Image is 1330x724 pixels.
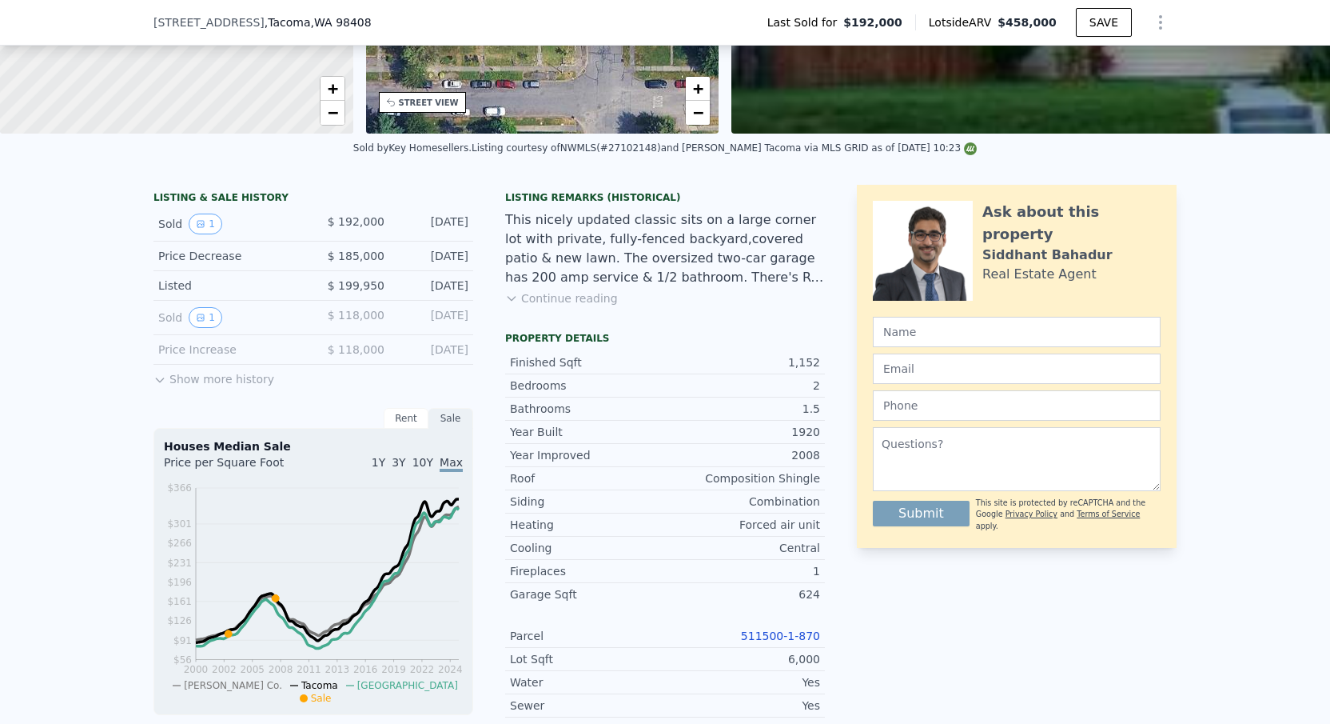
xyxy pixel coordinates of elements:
[665,586,820,602] div: 624
[265,14,372,30] span: , Tacoma
[982,265,1097,284] div: Real Estate Agent
[167,615,192,626] tspan: $126
[158,342,301,358] div: Price Increase
[301,680,338,691] span: Tacoma
[665,494,820,510] div: Combination
[665,470,820,486] div: Composition Shingle
[510,354,665,370] div: Finished Sqft
[1076,8,1132,37] button: SAVE
[321,77,344,101] a: Zoom in
[767,14,844,30] span: Last Sold for
[164,438,463,454] div: Houses Median Sale
[399,97,459,109] div: STREET VIEW
[372,456,385,469] span: 1Y
[665,401,820,417] div: 1.5
[428,408,473,429] div: Sale
[665,540,820,556] div: Central
[505,332,825,345] div: Property details
[164,454,313,480] div: Price per Square Foot
[693,78,703,98] span: +
[964,142,977,155] img: NWMLS Logo
[327,102,337,122] span: −
[929,14,997,30] span: Lotside ARV
[397,342,468,358] div: [DATE]
[665,447,820,463] div: 2008
[510,651,665,667] div: Lot Sqft
[693,102,703,122] span: −
[311,16,372,29] span: , WA 98408
[510,494,665,510] div: Siding
[873,354,1161,384] input: Email
[510,447,665,463] div: Year Improved
[472,142,977,154] div: Listing courtesy of NWMLS (#27102148) and [PERSON_NAME] Tacoma via MLS GRID as of [DATE] 10:23
[328,250,384,262] span: $ 185,000
[665,651,820,667] div: 6,000
[328,279,384,292] span: $ 199,950
[353,142,472,154] div: Sold by Key Homesellers .
[873,390,1161,421] input: Phone
[357,680,458,691] span: [GEOGRAPHIC_DATA]
[397,214,468,234] div: [DATE]
[510,470,665,486] div: Roof
[510,424,665,440] div: Year Built
[976,498,1161,532] div: This site is protected by reCAPTCHA and the Google and apply.
[510,378,665,394] div: Bedrooms
[665,424,820,440] div: 1920
[311,693,332,704] span: Sale
[510,628,665,644] div: Parcel
[153,365,274,387] button: Show more history
[173,635,192,646] tspan: $91
[392,456,405,469] span: 3Y
[321,101,344,125] a: Zoom out
[665,354,820,370] div: 1,152
[167,558,192,569] tspan: $231
[167,518,192,530] tspan: $301
[189,307,222,328] button: View historical data
[510,586,665,602] div: Garage Sqft
[173,654,192,666] tspan: $56
[328,215,384,228] span: $ 192,000
[328,343,384,356] span: $ 118,000
[184,664,209,675] tspan: 2000
[158,278,301,294] div: Listed
[153,191,473,207] div: LISTING & SALE HISTORY
[686,77,710,101] a: Zoom in
[397,278,468,294] div: [DATE]
[665,698,820,714] div: Yes
[982,201,1161,246] div: Ask about this property
[686,101,710,125] a: Zoom out
[510,517,665,533] div: Heating
[510,401,665,417] div: Bathrooms
[665,674,820,690] div: Yes
[158,214,301,234] div: Sold
[297,664,321,675] tspan: 2011
[328,309,384,322] span: $ 118,000
[381,664,406,675] tspan: 2019
[873,317,1161,347] input: Name
[510,540,665,556] div: Cooling
[158,307,301,328] div: Sold
[327,78,337,98] span: +
[1005,510,1057,518] a: Privacy Policy
[353,664,378,675] tspan: 2016
[440,456,463,472] span: Max
[510,674,665,690] div: Water
[167,538,192,549] tspan: $266
[510,698,665,714] div: Sewer
[212,664,237,675] tspan: 2002
[397,248,468,264] div: [DATE]
[167,596,192,607] tspan: $161
[412,456,433,469] span: 10Y
[843,14,902,30] span: $192,000
[438,664,463,675] tspan: 2024
[184,680,282,691] span: [PERSON_NAME] Co.
[505,191,825,204] div: Listing Remarks (Historical)
[505,290,618,306] button: Continue reading
[167,577,192,588] tspan: $196
[665,517,820,533] div: Forced air unit
[384,408,428,429] div: Rent
[665,563,820,579] div: 1
[1077,510,1140,518] a: Terms of Service
[665,378,820,394] div: 2
[982,246,1113,265] div: Siddhant Bahadur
